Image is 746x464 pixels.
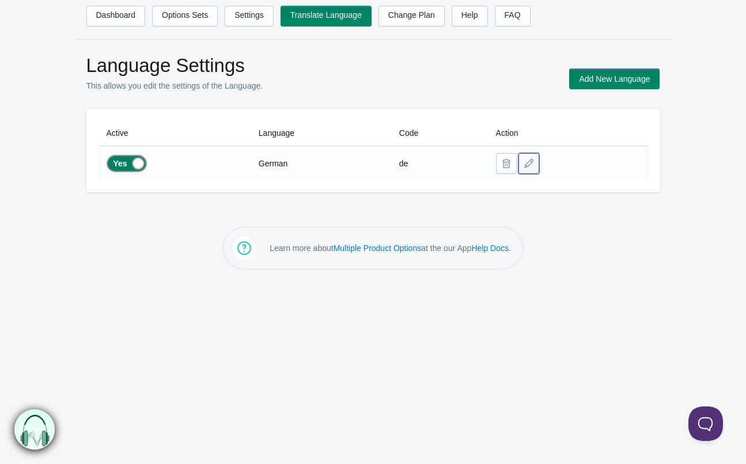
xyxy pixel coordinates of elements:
a: Help Docs [471,244,509,253]
iframe: Toggle Customer Support [688,406,723,441]
a: Options Sets [152,6,218,26]
img: bxm.png [15,410,55,450]
a: Add New Language [569,59,660,69]
a: Multiple Product Options [334,244,422,253]
th: Code [391,120,487,146]
a: FAQ [495,6,531,26]
td: German [250,146,391,181]
th: Active [98,120,250,146]
th: Language [250,120,391,146]
a: Translate Language [281,6,372,26]
td: de [391,146,487,181]
a: Change Plan [378,6,445,26]
a: Settings [225,6,274,26]
p: This allows you edit the settings of the Language. [86,80,555,92]
button: Add New Language [569,69,660,89]
th: Action [487,120,649,146]
a: Help [452,6,488,26]
a: Dashboard [86,6,146,26]
p: Learn more about at the our App . [270,242,511,254]
h1: Language Settings [86,54,555,77]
